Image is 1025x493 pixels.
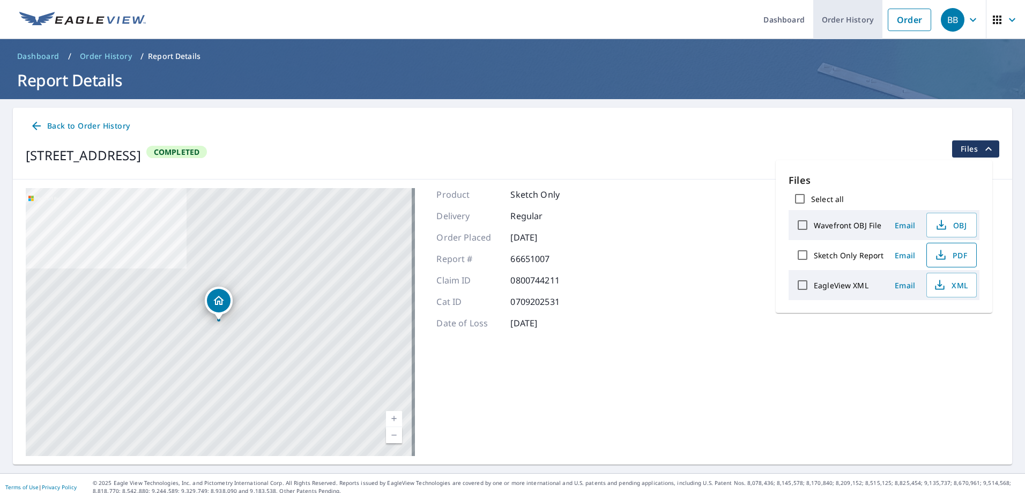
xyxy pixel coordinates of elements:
[510,252,575,265] p: 66651007
[68,50,71,63] li: /
[961,143,995,155] span: Files
[789,173,979,188] p: Files
[436,274,501,287] p: Claim ID
[13,48,64,65] a: Dashboard
[926,273,977,297] button: XML
[892,250,918,260] span: Email
[5,483,39,491] a: Terms of Use
[26,116,134,136] a: Back to Order History
[888,9,931,31] a: Order
[933,279,968,292] span: XML
[892,220,918,230] span: Email
[140,50,144,63] li: /
[933,219,968,231] span: OBJ
[510,274,575,287] p: 0800744211
[205,287,233,320] div: Dropped pin, building 1, Residential property, 5306 22ND ST LUBBOCK, TX 79407-2117
[941,8,964,32] div: BB
[814,250,883,260] label: Sketch Only Report
[386,427,402,443] a: Current Level 17, Zoom Out
[888,277,922,294] button: Email
[13,69,1012,91] h1: Report Details
[436,295,501,308] p: Cat ID
[888,217,922,234] button: Email
[510,210,575,222] p: Regular
[892,280,918,290] span: Email
[13,48,1012,65] nav: breadcrumb
[510,231,575,244] p: [DATE]
[386,411,402,427] a: Current Level 17, Zoom In
[5,484,77,490] p: |
[26,146,141,165] div: [STREET_ADDRESS]
[436,252,501,265] p: Report #
[19,12,146,28] img: EV Logo
[436,210,501,222] p: Delivery
[80,51,132,62] span: Order History
[436,188,501,201] p: Product
[933,249,968,262] span: PDF
[811,194,844,204] label: Select all
[814,220,881,230] label: Wavefront OBJ File
[436,317,501,330] p: Date of Loss
[510,188,575,201] p: Sketch Only
[147,147,206,157] span: Completed
[888,247,922,264] button: Email
[76,48,136,65] a: Order History
[952,140,999,158] button: filesDropdownBtn-66651007
[42,483,77,491] a: Privacy Policy
[510,317,575,330] p: [DATE]
[30,119,130,133] span: Back to Order History
[510,295,575,308] p: 0709202531
[436,231,501,244] p: Order Placed
[17,51,60,62] span: Dashboard
[926,213,977,237] button: OBJ
[148,51,200,62] p: Report Details
[926,243,977,267] button: PDF
[814,280,868,290] label: EagleView XML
